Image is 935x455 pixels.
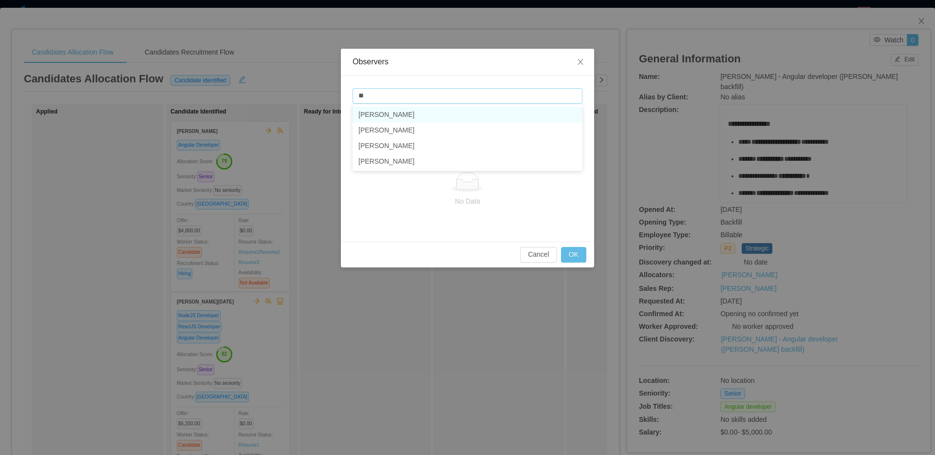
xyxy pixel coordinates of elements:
[577,58,584,66] i: icon: close
[360,196,575,207] p: No Data
[353,122,582,138] li: [PERSON_NAME]
[567,49,594,76] button: Close
[353,57,582,67] div: Observers
[353,138,582,153] li: [PERSON_NAME]
[353,153,582,169] li: [PERSON_NAME]
[520,247,557,263] button: Cancel
[561,247,586,263] button: OK
[353,107,582,122] li: [PERSON_NAME]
